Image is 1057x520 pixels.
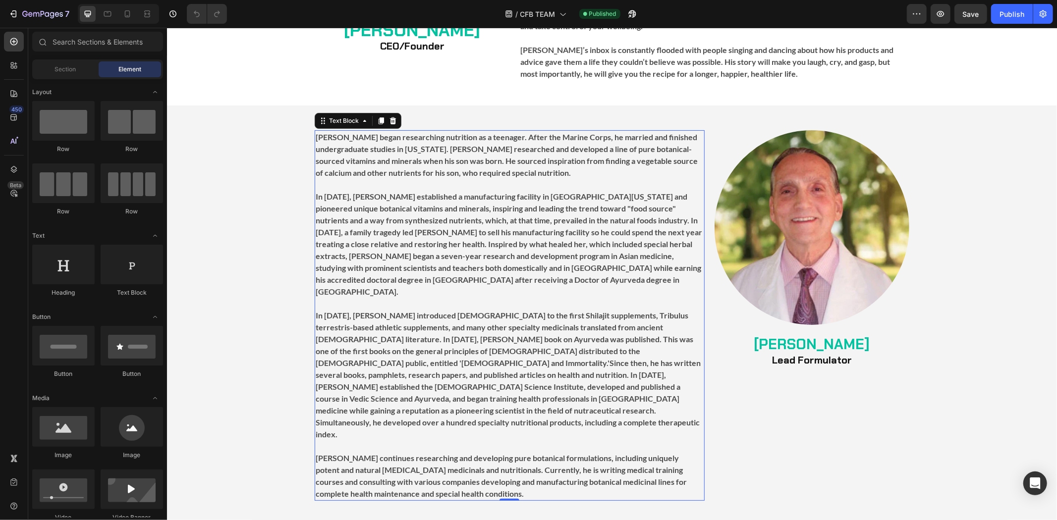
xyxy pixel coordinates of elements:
[32,451,95,460] div: Image
[160,89,194,98] div: Text Block
[954,4,987,24] button: Save
[32,32,163,52] input: Search Sections & Elements
[1000,9,1024,19] div: Publish
[149,425,520,470] strong: [PERSON_NAME] continues researching and developing pure botanical formulations, including uniquel...
[1023,471,1047,495] div: Open Intercom Messenger
[991,4,1033,24] button: Publish
[353,17,726,51] strong: [PERSON_NAME]’s inbox is constantly flooded with people singing and dancing about how his product...
[548,103,742,297] img: gempages_502151060622672926-3f525564-2525-4b58-af45-2475ea31d8ac.jpg
[32,312,51,321] span: Button
[55,65,76,74] span: Section
[101,369,163,378] div: Button
[32,369,95,378] div: Button
[147,390,163,406] span: Toggle open
[213,12,278,25] strong: CEO/Founder
[147,84,163,100] span: Toggle open
[32,88,52,97] span: Layout
[101,288,163,297] div: Text Block
[32,394,50,403] span: Media
[589,9,616,18] span: Published
[520,9,556,19] span: CFB TEAM
[4,4,74,24] button: 7
[149,283,534,411] strong: In [DATE], [PERSON_NAME] introduced [DEMOGRAPHIC_DATA] to the first Shilajit supplements, Tribulu...
[65,8,69,20] p: 7
[101,451,163,460] div: Image
[101,207,163,216] div: Row
[32,231,45,240] span: Text
[7,181,24,189] div: Beta
[147,228,163,244] span: Toggle open
[605,326,685,339] strong: Lead Formulator
[187,4,227,24] div: Undo/Redo
[118,65,141,74] span: Element
[149,104,531,150] strong: [PERSON_NAME] began researching nutrition as a teenager. After the Marine Corps, he married and f...
[516,9,518,19] span: /
[147,309,163,325] span: Toggle open
[149,164,535,268] strong: In [DATE], [PERSON_NAME] established a manufacturing facility in [GEOGRAPHIC_DATA][US_STATE] and ...
[167,28,1057,520] iframe: Design area
[148,103,538,473] div: Rich Text Editor. Editing area: main
[32,145,95,154] div: Row
[32,288,95,297] div: Heading
[963,10,979,18] span: Save
[101,145,163,154] div: Row
[32,207,95,216] div: Row
[9,105,24,113] div: 450
[587,307,703,326] strong: [PERSON_NAME]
